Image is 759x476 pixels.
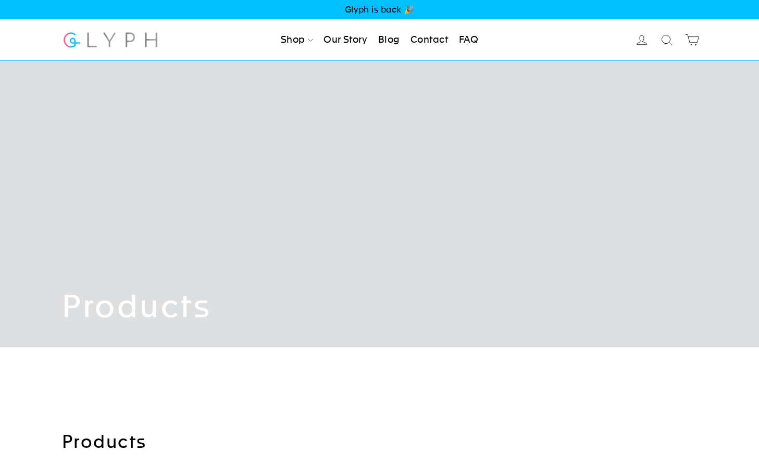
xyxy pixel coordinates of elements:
[319,29,371,52] a: Our Story
[62,431,698,454] h1: Products
[277,29,317,52] a: Shop
[406,29,452,52] a: Contact
[277,29,482,52] ul: Primary
[62,286,212,327] div: Products
[62,26,159,54] img: Glyph
[374,29,404,52] a: Blog
[455,29,482,52] a: FAQ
